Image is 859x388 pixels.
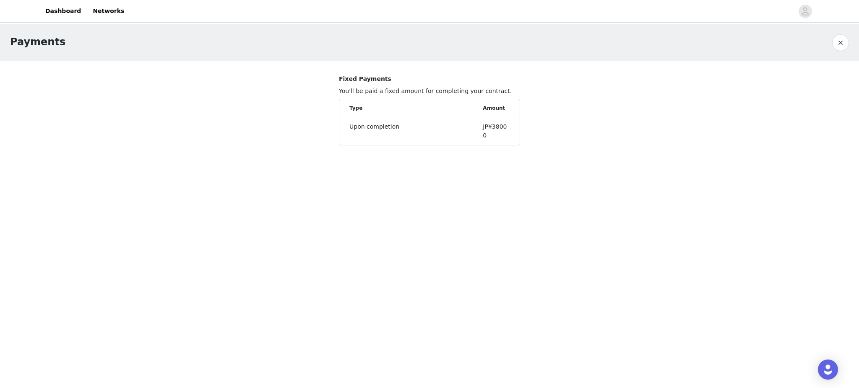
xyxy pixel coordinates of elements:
h1: Payments [10,34,65,49]
p: You'll be paid a fixed amount for completing your contract. [339,87,520,96]
a: Networks [88,2,129,21]
span: JP¥38000 [483,123,507,139]
div: avatar [801,5,809,18]
div: Amount [483,104,510,112]
p: Fixed Payments [339,75,520,83]
div: Type [349,104,483,112]
div: Open Intercom Messenger [818,360,838,380]
a: Dashboard [40,2,86,21]
div: Upon completion [349,122,483,131]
